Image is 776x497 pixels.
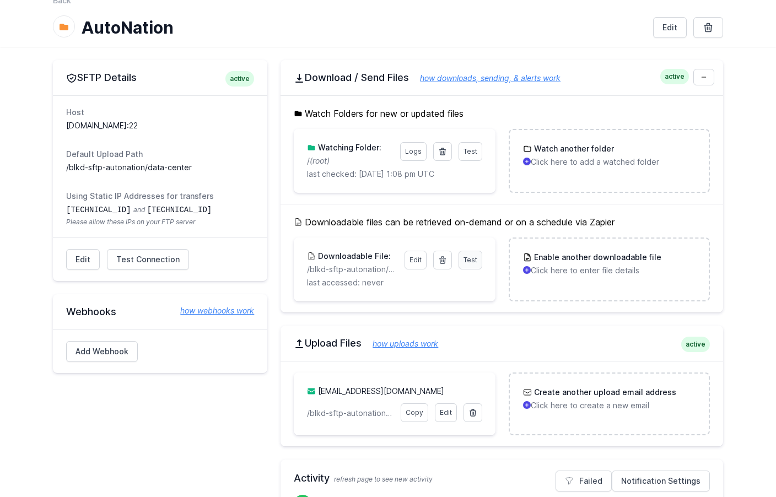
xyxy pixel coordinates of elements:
[294,107,710,120] h5: Watch Folders for new or updated files
[459,251,482,269] a: Test
[147,206,212,214] code: [TECHNICAL_ID]
[464,256,477,264] span: Test
[307,408,394,419] p: /blkd-sftp-autonation/data-center
[612,471,710,491] a: Notification Settings
[169,305,254,316] a: how webhooks work
[133,206,145,214] span: and
[681,337,710,352] span: active
[294,471,710,486] h2: Activity
[510,130,709,181] a: Watch another folder Click here to add a watched folder
[660,69,689,84] span: active
[66,341,138,362] a: Add Webhook
[310,156,330,165] i: (root)
[294,337,710,350] h2: Upload Files
[66,120,254,131] dd: [DOMAIN_NAME]:22
[316,251,391,262] h3: Downloadable File:
[66,191,254,202] dt: Using Static IP Addresses for transfers
[653,17,687,38] a: Edit
[523,265,696,276] p: Click here to enter file details
[523,156,696,168] p: Click here to add a watched folder
[316,142,381,153] h3: Watching Folder:
[409,73,561,83] a: how downloads, sending, & alerts work
[532,387,676,398] h3: Create another upload email address
[66,149,254,160] dt: Default Upload Path
[334,475,433,483] span: refresh page to see new activity
[400,142,427,161] a: Logs
[307,155,393,166] p: /
[318,386,444,396] a: [EMAIL_ADDRESS][DOMAIN_NAME]
[66,206,131,214] code: [TECHNICAL_ID]
[66,71,254,84] h2: SFTP Details
[116,254,180,265] span: Test Connection
[66,218,254,226] span: Please allow these IPs on your FTP server
[66,162,254,173] dd: /blkd-sftp-autonation/data-center
[307,169,482,180] p: last checked: [DATE] 1:08 pm UTC
[532,143,614,154] h3: Watch another folder
[107,249,189,270] a: Test Connection
[66,107,254,118] dt: Host
[66,249,100,270] a: Edit
[362,339,438,348] a: how uploads work
[523,400,696,411] p: Click here to create a new email
[307,264,397,275] p: /blkd-sftp-autonation/data-center/leads_{MM}{DD}.{ORIGINAL_EXT}
[401,403,428,422] a: Copy
[532,252,661,263] h3: Enable another downloadable file
[294,71,710,84] h2: Download / Send Files
[294,215,710,229] h5: Downloadable files can be retrieved on-demand or on a schedule via Zapier
[556,471,612,491] a: Failed
[435,403,457,422] a: Edit
[66,305,254,318] h2: Webhooks
[82,18,644,37] h1: AutoNation
[405,251,427,269] a: Edit
[307,277,482,288] p: last accessed: never
[510,374,709,424] a: Create another upload email address Click here to create a new email
[721,442,763,484] iframe: Drift Widget Chat Controller
[464,147,477,155] span: Test
[459,142,482,161] a: Test
[225,71,254,87] span: active
[510,239,709,289] a: Enable another downloadable file Click here to enter file details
